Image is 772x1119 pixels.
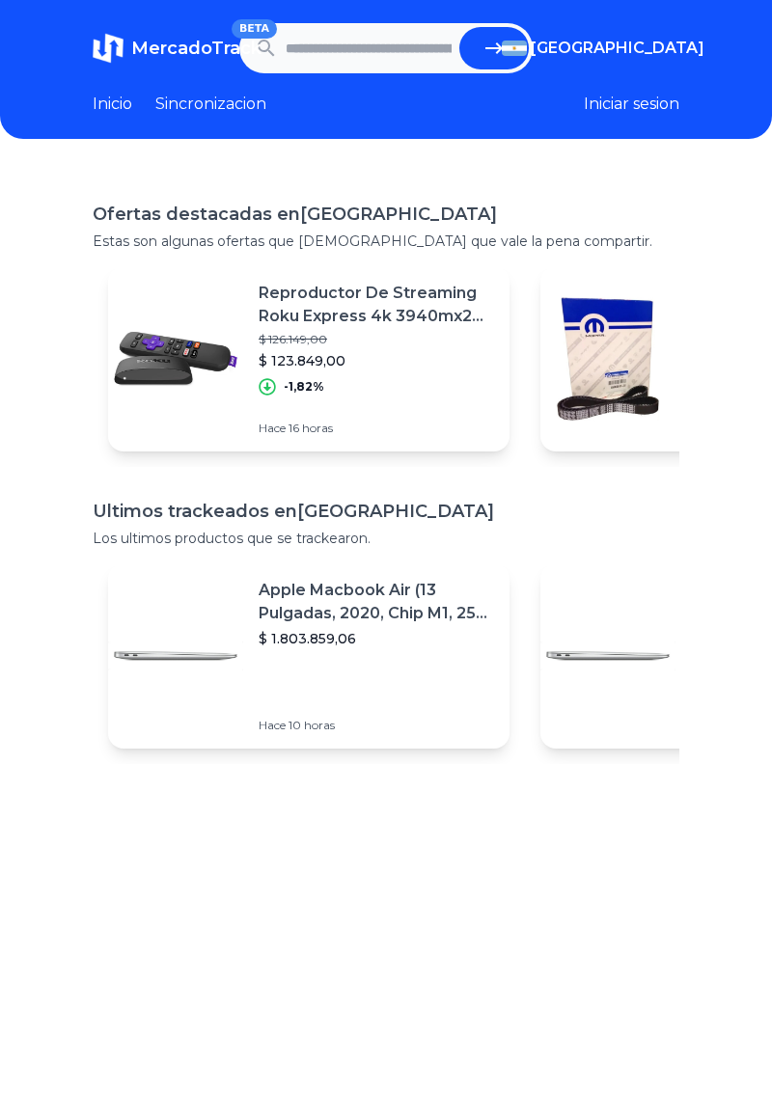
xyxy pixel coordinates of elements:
[259,579,494,625] p: Apple Macbook Air (13 Pulgadas, 2020, Chip M1, 256 Gb De Ssd, 8 Gb De Ram) - Plata
[93,232,679,251] p: Estas son algunas ofertas que [DEMOGRAPHIC_DATA] que vale la pena compartir.
[108,588,243,723] img: Featured image
[93,93,132,116] a: Inicio
[108,563,510,749] a: Featured imageApple Macbook Air (13 Pulgadas, 2020, Chip M1, 256 Gb De Ssd, 8 Gb De Ram) - Plata$...
[93,33,239,64] a: MercadoTrackBETA
[93,529,679,548] p: Los ultimos productos que se trackearon.
[259,332,494,347] p: $ 126.149,00
[284,379,324,395] p: -1,82%
[108,291,243,426] img: Featured image
[108,266,510,451] a: Featured imageReproductor De Streaming Roku Express 4k 3940mx2 1gb Ram$ 126.149,00$ 123.849,00-1,...
[259,351,494,370] p: $ 123.849,00
[259,282,494,328] p: Reproductor De Streaming Roku Express 4k 3940mx2 1gb Ram
[93,201,679,228] h1: Ofertas destacadas en [GEOGRAPHIC_DATA]
[584,93,679,116] button: Iniciar sesion
[93,498,679,525] h1: Ultimos trackeados en [GEOGRAPHIC_DATA]
[232,19,277,39] span: BETA
[259,718,494,733] p: Hace 10 horas
[259,421,494,436] p: Hace 16 horas
[540,291,675,426] img: Featured image
[502,41,527,56] img: Argentina
[93,33,124,64] img: MercadoTrack
[259,629,494,648] p: $ 1.803.859,06
[502,37,679,60] button: [GEOGRAPHIC_DATA]
[531,37,704,60] span: [GEOGRAPHIC_DATA]
[540,588,675,723] img: Featured image
[131,38,262,59] span: MercadoTrack
[155,93,266,116] a: Sincronizacion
